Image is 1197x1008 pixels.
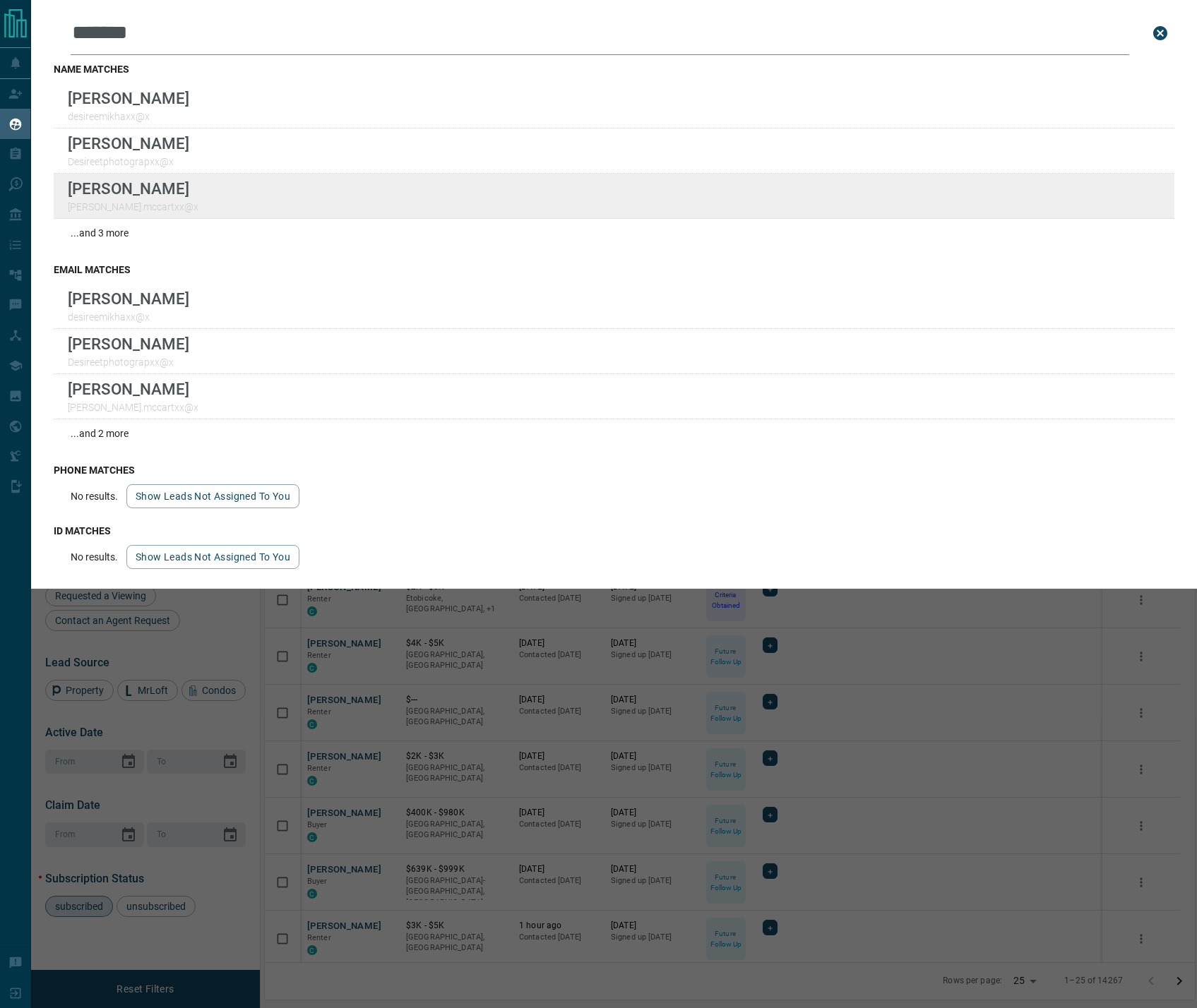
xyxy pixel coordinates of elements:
p: desireemikhaxx@x [68,111,189,122]
p: [PERSON_NAME].mccartxx@x [68,402,198,413]
p: [PERSON_NAME] [68,179,198,198]
h3: name matches [54,64,1174,75]
p: [PERSON_NAME].mccartxx@x [68,201,198,212]
p: No results. [71,491,118,502]
button: close search bar [1146,19,1174,47]
p: desireemikhaxx@x [68,311,189,323]
button: show leads not assigned to you [126,545,299,569]
p: [PERSON_NAME] [68,289,189,308]
p: [PERSON_NAME] [68,335,189,353]
button: show leads not assigned to you [126,484,299,508]
h3: id matches [54,525,1174,536]
div: ...and 2 more [54,419,1174,448]
p: No results. [71,551,118,563]
p: [PERSON_NAME] [68,134,189,152]
div: ...and 3 more [54,219,1174,247]
p: Desireetphotograpxx@x [68,156,189,167]
p: Desireetphotograpxx@x [68,356,189,368]
h3: email matches [54,264,1174,275]
h3: phone matches [54,464,1174,476]
p: [PERSON_NAME] [68,380,198,398]
p: [PERSON_NAME] [68,89,189,107]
